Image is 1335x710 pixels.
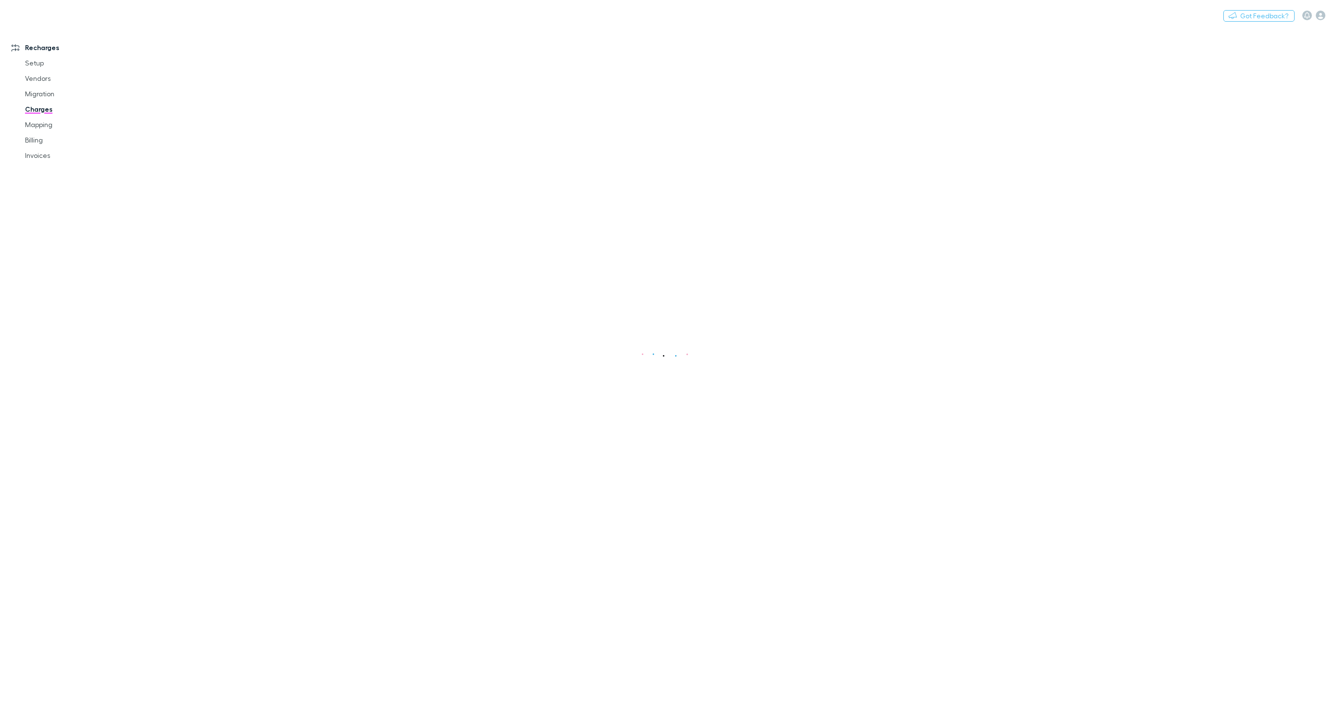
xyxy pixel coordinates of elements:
a: Migration [15,86,128,102]
a: Invoices [15,148,128,163]
button: Got Feedback? [1223,10,1295,22]
a: Charges [15,102,128,117]
a: Recharges [2,40,128,55]
a: Billing [15,132,128,148]
a: Vendors [15,71,128,86]
a: Setup [15,55,128,71]
a: Mapping [15,117,128,132]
